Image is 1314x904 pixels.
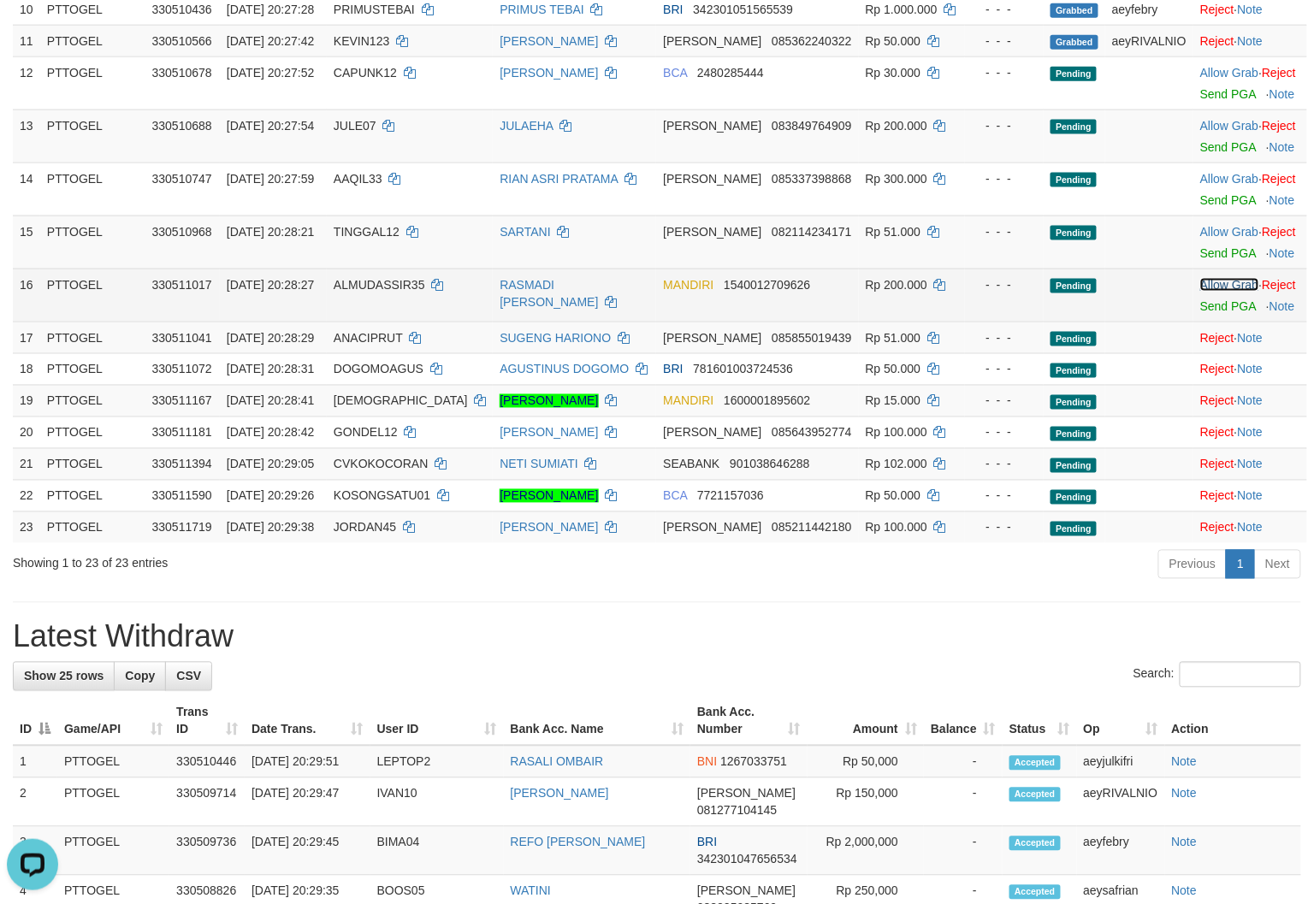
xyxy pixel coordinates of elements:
span: · [1200,66,1262,80]
input: Search: [1180,662,1301,688]
span: [DATE] 20:28:29 [227,331,314,345]
td: 2 [13,778,57,827]
td: PTTOGEL [40,216,145,269]
td: [DATE] 20:29:51 [245,746,370,778]
td: 3 [13,827,57,876]
a: Allow Grab [1200,225,1258,239]
a: Allow Grab [1200,172,1258,186]
span: [PERSON_NAME] [663,331,761,345]
td: LEPTOP2 [370,746,504,778]
span: DOGOMOAGUS [334,363,423,376]
span: MANDIRI [663,394,713,408]
td: 14 [13,162,40,216]
td: 16 [13,269,40,322]
span: Copy 342301051565539 to clipboard [693,3,793,16]
a: Note [1172,884,1198,898]
span: BCA [663,489,687,503]
div: - - - [972,424,1037,441]
a: RASALI OMBAIR [511,755,604,769]
a: Reject [1262,278,1296,292]
a: Allow Grab [1200,119,1258,133]
a: Copy [114,662,166,691]
a: CSV [165,662,212,691]
span: Copy 342301047656534 to clipboard [697,853,797,866]
td: PTTOGEL [40,109,145,162]
span: [PERSON_NAME] [663,225,761,239]
span: Accepted [1009,836,1061,851]
td: aeyRIVALNIO [1105,25,1193,56]
span: [DATE] 20:28:41 [227,394,314,408]
span: BNI [697,755,717,769]
span: BRI [697,836,717,849]
td: · [1193,216,1307,269]
th: Op: activate to sort column ascending [1077,697,1165,746]
span: [DATE] 20:27:59 [227,172,314,186]
a: Next [1254,550,1301,579]
td: · [1193,322,1307,353]
a: Note [1238,3,1264,16]
span: 330510747 [152,172,212,186]
span: Pending [1051,427,1097,441]
div: - - - [972,1,1037,18]
a: Note [1172,836,1198,849]
span: 330511017 [152,278,212,292]
td: aeyfebry [1077,827,1165,876]
a: Reject [1200,394,1234,408]
span: AAQIL33 [334,172,382,186]
a: Show 25 rows [13,662,115,691]
a: REFO [PERSON_NAME] [511,836,646,849]
a: Reject [1262,225,1296,239]
span: [DATE] 20:28:27 [227,278,314,292]
a: Reject [1200,34,1234,48]
td: 22 [13,480,40,511]
div: - - - [972,223,1037,240]
span: Copy 085643952774 to clipboard [772,426,851,440]
span: JORDAN45 [334,521,396,535]
th: ID: activate to sort column descending [13,697,57,746]
span: Rp 100.000 [866,521,927,535]
td: 17 [13,322,40,353]
button: Open LiveChat chat widget [7,7,58,58]
td: 12 [13,56,40,109]
a: Note [1238,426,1264,440]
span: 330511072 [152,363,212,376]
div: - - - [972,329,1037,346]
td: aeyRIVALNIO [1077,778,1165,827]
a: Reject [1200,3,1234,16]
th: User ID: activate to sort column ascending [370,697,504,746]
div: - - - [972,32,1037,50]
span: [DATE] 20:27:42 [227,34,314,48]
span: [DATE] 20:28:21 [227,225,314,239]
td: 330509714 [169,778,245,827]
a: Send PGA [1200,140,1256,154]
td: 1 [13,746,57,778]
span: Grabbed [1051,3,1098,18]
span: [DATE] 20:29:05 [227,458,314,471]
td: 21 [13,448,40,480]
span: 330510688 [152,119,212,133]
span: Rp 100.000 [866,426,927,440]
td: PTTOGEL [40,269,145,322]
td: PTTOGEL [40,25,145,56]
span: Pending [1051,173,1097,187]
td: 13 [13,109,40,162]
td: PTTOGEL [40,511,145,543]
span: 330510968 [152,225,212,239]
td: PTTOGEL [57,746,169,778]
td: · [1193,269,1307,322]
span: Pending [1051,490,1097,505]
a: Note [1238,363,1264,376]
a: Reject [1200,331,1234,345]
span: Copy 781601003724536 to clipboard [693,363,793,376]
a: Allow Grab [1200,278,1258,292]
span: Copy 083849764909 to clipboard [772,119,851,133]
a: PRIMUS TEBAI [500,3,584,16]
span: · [1200,278,1262,292]
div: - - - [972,170,1037,187]
span: BRI [663,363,683,376]
span: Pending [1051,458,1097,473]
div: - - - [972,117,1037,134]
a: [PERSON_NAME] [500,426,598,440]
span: Rp 200.000 [866,278,927,292]
a: Reject [1200,521,1234,535]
